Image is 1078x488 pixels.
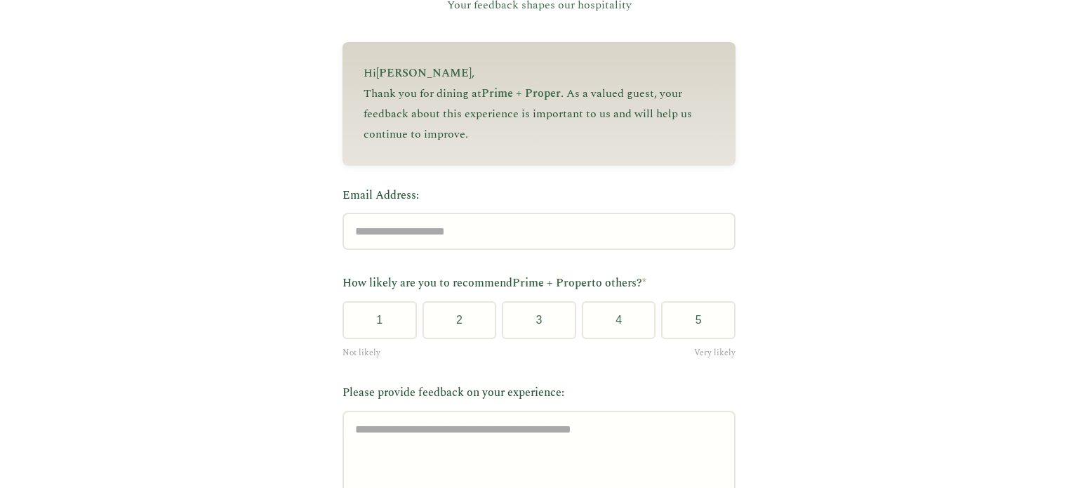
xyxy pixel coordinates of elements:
[694,346,736,360] span: Very likely
[342,384,736,402] label: Please provide feedback on your experience:
[661,301,736,339] button: 5
[376,65,472,81] span: [PERSON_NAME]
[342,301,417,339] button: 1
[364,63,714,84] p: Hi ,
[481,85,561,102] span: Prime + Proper
[342,346,380,360] span: Not likely
[342,187,736,205] label: Email Address:
[364,84,714,144] p: Thank you for dining at . As a valued guest, your feedback about this experience is important to ...
[512,275,592,291] span: Prime + Proper
[582,301,656,339] button: 4
[502,301,576,339] button: 3
[422,301,497,339] button: 2
[342,275,736,293] label: How likely are you to recommend to others?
